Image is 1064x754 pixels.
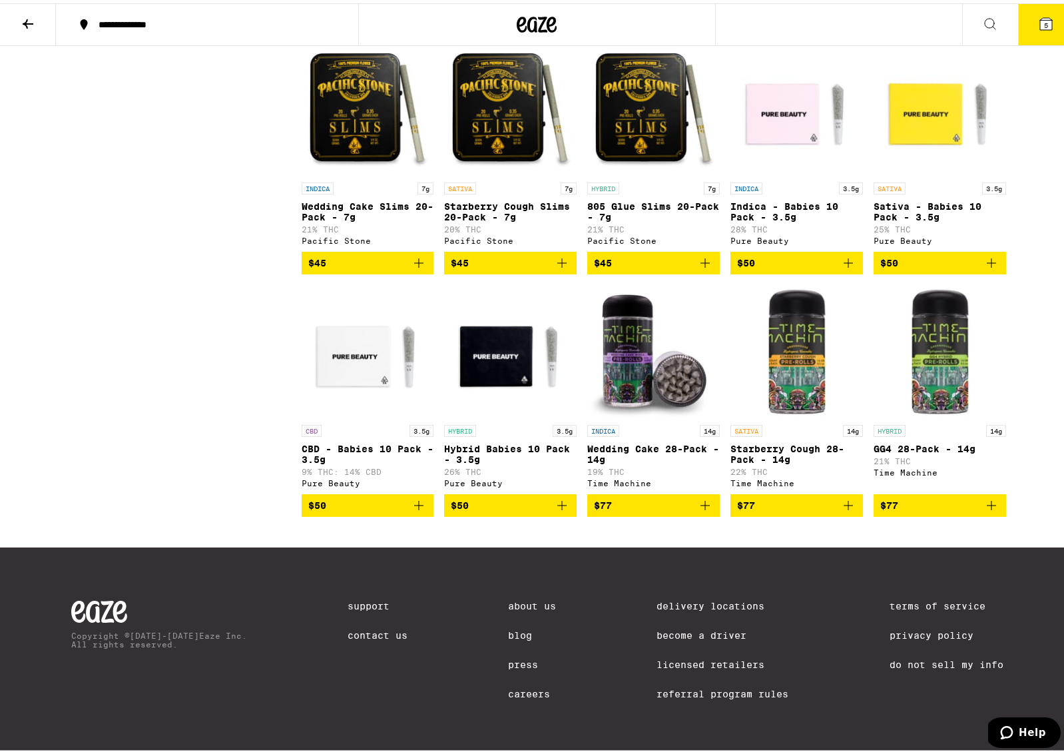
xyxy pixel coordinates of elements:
[890,656,1003,667] a: Do Not Sell My Info
[587,464,720,473] p: 19% THC
[302,464,434,473] p: 9% THC: 14% CBD
[874,465,1006,474] div: Time Machine
[587,476,720,484] div: Time Machine
[444,464,577,473] p: 26% THC
[587,422,619,434] p: INDICA
[874,440,1006,451] p: GG4 28-Pack - 14g
[409,422,433,434] p: 3.5g
[587,179,619,191] p: HYBRID
[874,222,1006,230] p: 25% THC
[508,627,556,637] a: Blog
[451,254,469,265] span: $45
[348,597,407,608] a: Support
[839,179,863,191] p: 3.5g
[302,282,434,491] a: Open page for CBD - Babies 10 Pack - 3.5g from Pure Beauty
[730,248,863,271] button: Add to bag
[302,282,434,415] img: Pure Beauty - CBD - Babies 10 Pack - 3.5g
[444,491,577,514] button: Add to bag
[890,627,1003,637] a: Privacy Policy
[874,454,1006,462] p: 21% THC
[988,714,1061,747] iframe: Opens a widget where you can find more information
[302,39,434,173] img: Pacific Stone - Wedding Cake Slims 20-Pack - 7g
[444,39,577,248] a: Open page for Starberry Cough Slims 20-Pack - 7g from Pacific Stone
[302,491,434,514] button: Add to bag
[444,422,476,434] p: HYBRID
[587,39,720,248] a: Open page for 805 Glue Slims 20-Pack - 7g from Pacific Stone
[308,497,326,508] span: $50
[417,179,433,191] p: 7g
[874,198,1006,219] p: Sativa - Babies 10 Pack - 3.5g
[880,497,898,508] span: $77
[302,179,334,191] p: INDICA
[302,198,434,219] p: Wedding Cake Slims 20-Pack - 7g
[730,39,863,173] img: Pure Beauty - Indica - Babies 10 Pack - 3.5g
[561,179,577,191] p: 7g
[451,497,469,508] span: $50
[302,476,434,484] div: Pure Beauty
[982,179,1006,191] p: 3.5g
[730,39,863,248] a: Open page for Indica - Babies 10 Pack - 3.5g from Pure Beauty
[508,685,556,696] a: Careers
[737,497,755,508] span: $77
[508,656,556,667] a: Press
[508,597,556,608] a: About Us
[587,440,720,462] p: Wedding Cake 28-Pack - 14g
[874,282,1006,491] a: Open page for GG4 28-Pack - 14g from Time Machine
[71,628,247,645] p: Copyright © [DATE]-[DATE] Eaze Inc. All rights reserved.
[444,179,476,191] p: SATIVA
[874,39,1006,248] a: Open page for Sativa - Babies 10 Pack - 3.5g from Pure Beauty
[594,254,612,265] span: $45
[704,179,720,191] p: 7g
[302,233,434,242] div: Pacific Stone
[308,254,326,265] span: $45
[444,476,577,484] div: Pure Beauty
[444,233,577,242] div: Pacific Stone
[737,254,755,265] span: $50
[444,39,577,173] img: Pacific Stone - Starberry Cough Slims 20-Pack - 7g
[730,491,863,514] button: Add to bag
[553,422,577,434] p: 3.5g
[657,685,788,696] a: Referral Program Rules
[730,422,762,434] p: SATIVA
[587,491,720,514] button: Add to bag
[730,179,762,191] p: INDICA
[730,464,863,473] p: 22% THC
[730,222,863,230] p: 28% THC
[730,282,863,415] img: Time Machine - Starberry Cough 28-Pack - 14g
[444,440,577,462] p: Hybrid Babies 10 Pack - 3.5g
[874,179,906,191] p: SATIVA
[587,198,720,219] p: 805 Glue Slims 20-Pack - 7g
[657,597,788,608] a: Delivery Locations
[843,422,863,434] p: 14g
[302,39,434,248] a: Open page for Wedding Cake Slims 20-Pack - 7g from Pacific Stone
[874,39,1006,173] img: Pure Beauty - Sativa - Babies 10 Pack - 3.5g
[874,248,1006,271] button: Add to bag
[730,233,863,242] div: Pure Beauty
[730,198,863,219] p: Indica - Babies 10 Pack - 3.5g
[986,422,1006,434] p: 14g
[874,422,906,434] p: HYBRID
[302,422,322,434] p: CBD
[1044,18,1048,26] span: 5
[587,282,720,415] img: Time Machine - Wedding Cake 28-Pack - 14g
[302,440,434,462] p: CBD - Babies 10 Pack - 3.5g
[587,222,720,230] p: 21% THC
[657,627,788,637] a: Become a Driver
[444,222,577,230] p: 20% THC
[302,248,434,271] button: Add to bag
[874,282,1006,415] img: Time Machine - GG4 28-Pack - 14g
[594,497,612,508] span: $77
[587,282,720,491] a: Open page for Wedding Cake 28-Pack - 14g from Time Machine
[444,282,577,415] img: Pure Beauty - Hybrid Babies 10 Pack - 3.5g
[587,39,720,173] img: Pacific Stone - 805 Glue Slims 20-Pack - 7g
[444,282,577,491] a: Open page for Hybrid Babies 10 Pack - 3.5g from Pure Beauty
[657,656,788,667] a: Licensed Retailers
[302,222,434,230] p: 21% THC
[348,627,407,637] a: Contact Us
[444,198,577,219] p: Starberry Cough Slims 20-Pack - 7g
[587,248,720,271] button: Add to bag
[444,248,577,271] button: Add to bag
[730,476,863,484] div: Time Machine
[874,233,1006,242] div: Pure Beauty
